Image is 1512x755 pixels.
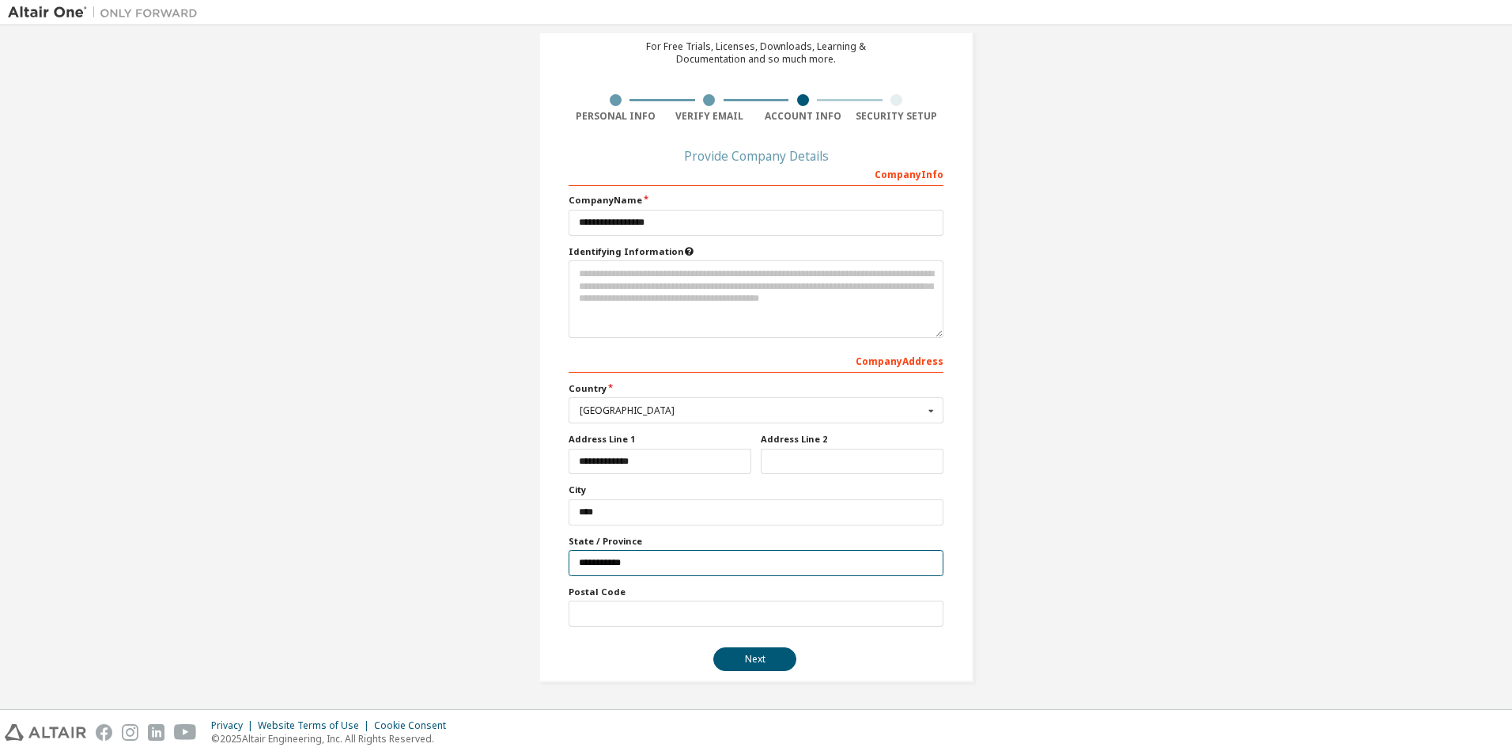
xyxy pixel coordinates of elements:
label: Please provide any information that will help our support team identify your company. Email and n... [569,245,943,258]
label: Country [569,382,943,395]
div: Company Address [569,347,943,373]
label: State / Province [569,535,943,548]
img: linkedin.svg [148,724,164,741]
img: altair_logo.svg [5,724,86,741]
div: Privacy [211,719,258,732]
label: City [569,484,943,496]
div: Company Info [569,161,943,186]
div: Provide Company Details [569,151,943,161]
div: Account Info [756,110,850,123]
img: instagram.svg [122,724,138,741]
label: Address Line 1 [569,433,751,446]
img: youtube.svg [174,724,197,741]
p: © 2025 Altair Engineering, Inc. All Rights Reserved. [211,732,455,746]
div: Cookie Consent [374,719,455,732]
img: facebook.svg [96,724,112,741]
div: Verify Email [663,110,757,123]
div: Security Setup [850,110,944,123]
label: Address Line 2 [761,433,943,446]
label: Postal Code [569,586,943,598]
button: Next [713,647,796,671]
div: [GEOGRAPHIC_DATA] [580,406,924,415]
label: Company Name [569,194,943,207]
div: Website Terms of Use [258,719,374,732]
div: For Free Trials, Licenses, Downloads, Learning & Documentation and so much more. [646,40,866,66]
div: Personal Info [569,110,663,123]
img: Altair One [8,5,206,21]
